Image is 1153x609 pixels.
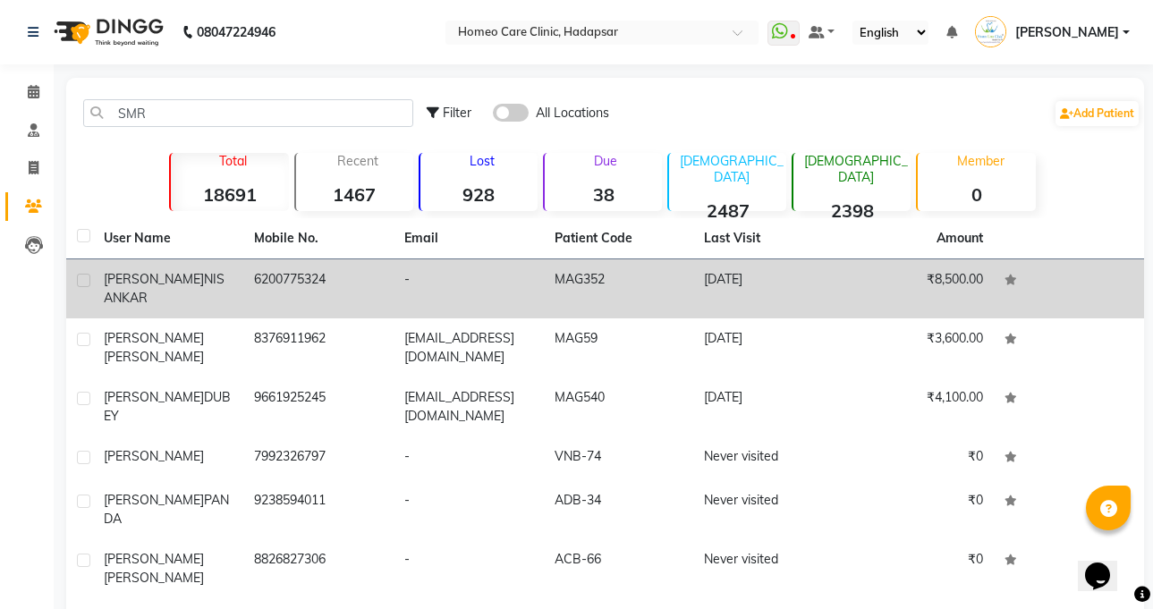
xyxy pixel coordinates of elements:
span: [PERSON_NAME] [104,551,204,567]
span: All Locations [536,104,609,123]
td: Never visited [693,480,844,539]
b: 08047224946 [197,7,276,57]
p: Total [178,153,288,169]
th: Mobile No. [243,218,394,259]
th: Email [394,218,544,259]
td: [DATE] [693,377,844,436]
td: 8826827306 [243,539,394,598]
td: - [394,259,544,318]
td: - [394,436,544,480]
td: - [394,539,544,598]
td: 8376911962 [243,318,394,377]
strong: 2487 [669,199,786,222]
strong: 0 [918,183,1035,206]
td: ACB-66 [544,539,694,598]
span: [PERSON_NAME] [104,330,204,346]
th: User Name [93,218,243,259]
a: Add Patient [1056,101,1139,126]
td: MAG352 [544,259,694,318]
p: Lost [428,153,538,169]
td: ADB-34 [544,480,694,539]
iframe: chat widget [1078,537,1135,591]
td: Never visited [693,436,844,480]
p: [DEMOGRAPHIC_DATA] [676,153,786,185]
td: ₹0 [844,539,994,598]
span: [PERSON_NAME] [104,492,204,508]
td: - [394,480,544,539]
p: Member [925,153,1035,169]
td: [EMAIL_ADDRESS][DOMAIN_NAME] [394,318,544,377]
td: [EMAIL_ADDRESS][DOMAIN_NAME] [394,377,544,436]
span: [PERSON_NAME] [104,271,204,287]
span: [PERSON_NAME] [1015,23,1119,42]
p: [DEMOGRAPHIC_DATA] [801,153,911,185]
span: [PERSON_NAME] [104,448,204,464]
td: ₹0 [844,480,994,539]
td: ₹8,500.00 [844,259,994,318]
p: Due [548,153,662,169]
p: Recent [303,153,413,169]
td: ₹0 [844,436,994,480]
th: Last Visit [693,218,844,259]
span: [PERSON_NAME] [104,570,204,586]
td: MAG540 [544,377,694,436]
input: Search by Name/Mobile/Email/Code [83,99,413,127]
td: 9238594011 [243,480,394,539]
td: ₹3,600.00 [844,318,994,377]
img: Dr Nupur Jain [975,16,1006,47]
strong: 928 [420,183,538,206]
td: 7992326797 [243,436,394,480]
strong: 18691 [171,183,288,206]
strong: 1467 [296,183,413,206]
span: Filter [443,105,471,121]
strong: 38 [545,183,662,206]
strong: 2398 [793,199,911,222]
span: [PERSON_NAME] [104,349,204,365]
td: 9661925245 [243,377,394,436]
td: [DATE] [693,259,844,318]
img: logo [46,7,168,57]
th: Patient Code [544,218,694,259]
th: Amount [926,218,994,258]
span: [PERSON_NAME] [104,389,204,405]
td: ₹4,100.00 [844,377,994,436]
td: VNB-74 [544,436,694,480]
td: [DATE] [693,318,844,377]
td: Never visited [693,539,844,598]
td: MAG59 [544,318,694,377]
td: 6200775324 [243,259,394,318]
